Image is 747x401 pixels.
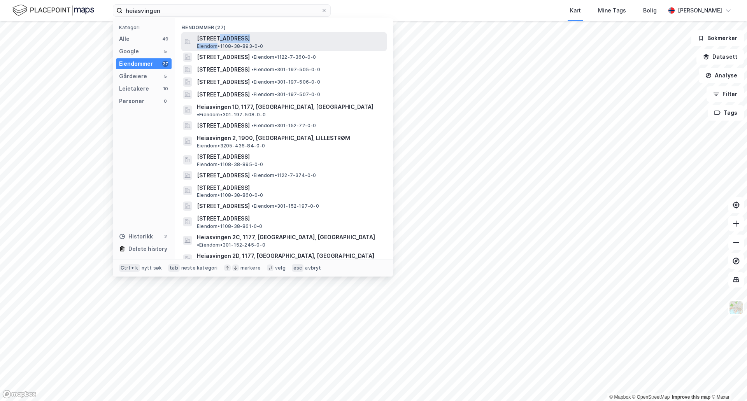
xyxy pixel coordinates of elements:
span: Eiendom • 301-197-507-0-0 [251,91,320,98]
span: [STREET_ADDRESS] [197,77,250,87]
a: Mapbox [609,394,631,400]
span: • [197,112,199,117]
div: velg [275,265,286,271]
div: 27 [162,61,168,67]
span: Eiendom • 301-152-245-0-0 [197,242,265,248]
div: Gårdeiere [119,72,147,81]
span: Eiendom • 1122-7-374-0-0 [251,172,316,179]
div: Leietakere [119,84,149,93]
button: Tags [708,105,744,121]
div: Eiendommer [119,59,153,68]
div: nytt søk [142,265,162,271]
span: Eiendom • 1108-38-895-0-0 [197,161,263,168]
a: Improve this map [672,394,710,400]
span: Eiendom • 301-197-508-0-0 [197,112,266,118]
span: Eiendom • 301-197-506-0-0 [251,79,320,85]
div: Personer [119,96,144,106]
iframe: Chat Widget [708,364,747,401]
button: Bokmerker [691,30,744,46]
div: Google [119,47,139,56]
span: Eiendom • 301-152-197-0-0 [251,203,319,209]
span: [STREET_ADDRESS] [197,171,250,180]
div: Ctrl + k [119,264,140,272]
div: 0 [162,98,168,104]
span: [STREET_ADDRESS] [197,90,250,99]
span: Heiasvingen 2C, 1177, [GEOGRAPHIC_DATA], [GEOGRAPHIC_DATA] [197,233,375,242]
span: [STREET_ADDRESS] [197,201,250,211]
div: neste kategori [181,265,218,271]
div: Kart [570,6,581,15]
div: [PERSON_NAME] [678,6,722,15]
div: Kategori [119,25,172,30]
div: Mine Tags [598,6,626,15]
div: markere [240,265,261,271]
div: Eiendommer (27) [175,18,393,32]
div: Historikk [119,232,153,241]
div: avbryt [305,265,321,271]
img: Z [729,300,743,315]
span: [STREET_ADDRESS] [197,65,250,74]
div: 49 [162,36,168,42]
span: [STREET_ADDRESS] [197,183,384,193]
div: Bolig [643,6,657,15]
span: • [197,242,199,248]
button: Datasett [696,49,744,65]
div: tab [168,264,180,272]
span: • [251,54,254,60]
div: esc [292,264,304,272]
span: • [251,79,254,85]
span: [STREET_ADDRESS] [197,214,384,223]
span: • [251,172,254,178]
img: logo.f888ab2527a4732fd821a326f86c7f29.svg [12,4,94,17]
a: OpenStreetMap [632,394,670,400]
a: Mapbox homepage [2,390,37,399]
div: 2 [162,233,168,240]
span: [STREET_ADDRESS] [197,53,250,62]
div: Kontrollprogram for chat [708,364,747,401]
span: Eiendom • 3205-436-84-0-0 [197,143,265,149]
span: • [251,91,254,97]
span: Eiendom • 1108-38-861-0-0 [197,223,263,229]
div: Alle [119,34,130,44]
div: 5 [162,48,168,54]
div: Delete history [128,244,167,254]
span: Heiasvingen 2, 1900, [GEOGRAPHIC_DATA], LILLESTRØM [197,133,384,143]
span: Eiendom • 1122-7-360-0-0 [251,54,316,60]
button: Analyse [699,68,744,83]
span: [STREET_ADDRESS] [197,121,250,130]
span: Eiendom • 301-197-505-0-0 [251,67,320,73]
span: • [251,123,254,128]
span: Eiendom • 1108-38-860-0-0 [197,192,263,198]
span: • [251,67,254,72]
span: [STREET_ADDRESS] [197,34,384,43]
span: Heiasvingen 2D, 1177, [GEOGRAPHIC_DATA], [GEOGRAPHIC_DATA] [197,251,374,261]
input: Søk på adresse, matrikkel, gårdeiere, leietakere eller personer [123,5,321,16]
button: Filter [707,86,744,102]
div: 5 [162,73,168,79]
span: [STREET_ADDRESS] [197,152,384,161]
span: Eiendom • 301-152-72-0-0 [251,123,316,129]
div: 10 [162,86,168,92]
span: Heiasvingen 1D, 1177, [GEOGRAPHIC_DATA], [GEOGRAPHIC_DATA] [197,102,373,112]
span: Eiendom • 1108-38-893-0-0 [197,43,263,49]
span: • [251,203,254,209]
